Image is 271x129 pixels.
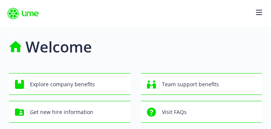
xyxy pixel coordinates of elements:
[162,77,219,91] span: Team support benefits
[9,101,130,123] button: Get new hire information
[30,77,95,91] span: Explore company benefits
[141,73,262,95] button: Team support benefits
[162,105,187,119] span: Visit FAQs
[25,36,92,58] h1: Welcome
[141,101,262,123] button: Visit FAQs
[9,73,130,95] button: Explore company benefits
[30,105,93,119] span: Get new hire information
